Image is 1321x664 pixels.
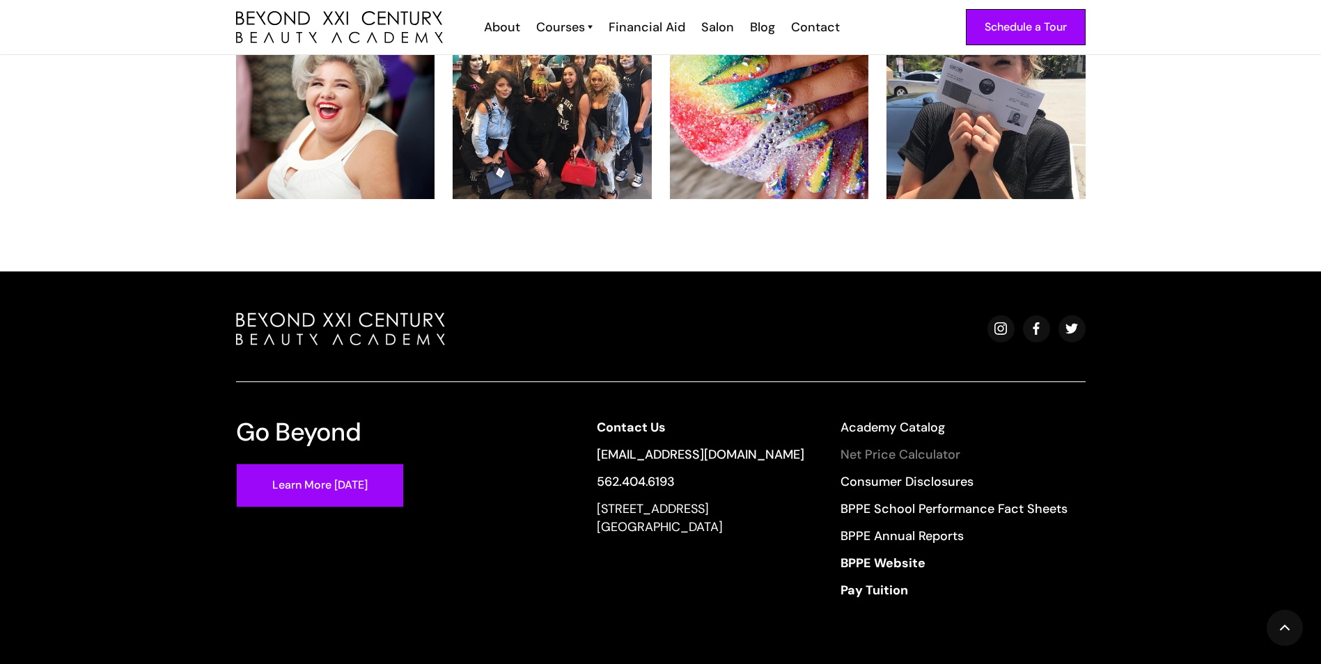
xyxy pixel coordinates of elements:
[966,9,1086,45] a: Schedule a Tour
[597,418,804,436] a: Contact Us
[841,554,1068,572] a: BPPE Website
[536,18,585,36] div: Courses
[609,18,685,36] div: Financial Aid
[701,18,734,36] div: Salon
[985,18,1067,36] div: Schedule a Tour
[236,11,443,44] img: beyond 21st century beauty academy logo
[841,445,1068,464] a: Net Price Calculator
[236,313,445,345] img: beyond beauty logo
[841,527,1068,545] a: BPPE Annual Reports
[841,500,1068,518] a: BPPE School Performance Fact Sheets
[750,18,775,36] div: Blog
[841,418,1068,436] a: Academy Catalog
[841,555,925,571] strong: BPPE Website
[236,464,404,507] a: Learn More [DATE]
[600,18,692,36] a: Financial Aid
[841,581,1068,599] a: Pay Tuition
[841,473,1068,491] a: Consumer Disclosures
[791,18,840,36] div: Contact
[536,18,593,36] a: Courses
[741,18,782,36] a: Blog
[782,18,847,36] a: Contact
[692,18,741,36] a: Salon
[597,500,804,536] div: [STREET_ADDRESS] [GEOGRAPHIC_DATA]
[236,11,443,44] a: home
[475,18,527,36] a: About
[597,419,666,436] strong: Contact Us
[597,445,804,464] a: [EMAIL_ADDRESS][DOMAIN_NAME]
[484,18,520,36] div: About
[841,582,908,599] strong: Pay Tuition
[236,418,361,445] h3: Go Beyond
[597,473,804,491] a: 562.404.6193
